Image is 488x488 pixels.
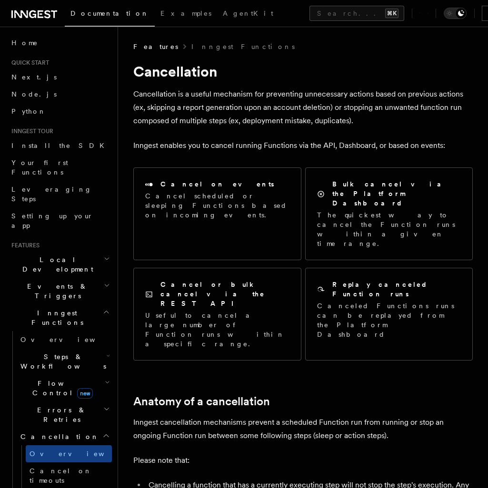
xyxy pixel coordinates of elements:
a: Cancel or bulk cancel via the REST APIUseful to cancel a large number of Function runs within a s... [133,268,301,361]
span: Documentation [70,10,149,17]
span: Steps & Workflows [17,352,106,371]
a: Next.js [8,68,112,86]
a: Inngest Functions [191,42,295,51]
h2: Cancel or bulk cancel via the REST API [160,280,289,308]
a: Examples [155,3,217,26]
a: Replay canceled Function runsCanceled Functions runs can be replayed from the Platform Dashboard [305,268,473,361]
span: Overview [30,450,128,458]
button: Flow Controlnew [17,375,112,401]
p: Cancellation is a useful mechanism for preventing unnecessary actions based on previous actions (... [133,88,473,127]
span: new [77,388,93,399]
p: Inngest enables you to cancel running Functions via the API, Dashboard, or based on events: [133,139,473,152]
button: Inngest Functions [8,304,112,331]
p: Canceled Functions runs can be replayed from the Platform Dashboard [317,301,461,339]
span: Errors & Retries [17,405,103,424]
span: Overview [20,336,119,343]
span: Next.js [11,73,57,81]
h2: Bulk cancel via the Platform Dashboard [332,179,461,208]
button: Search...⌘K [309,6,404,21]
a: Home [8,34,112,51]
a: Cancel on eventsCancel scheduled or sleeping Functions based on incoming events. [133,167,301,260]
a: Documentation [65,3,155,27]
p: Please note that: [133,454,473,467]
span: Install the SDK [11,142,110,149]
p: Useful to cancel a large number of Function runs within a specific range. [145,311,289,349]
p: Inngest cancellation mechanisms prevent a scheduled Function run from running or stop an ongoing ... [133,416,473,442]
span: Local Development [8,255,104,274]
h2: Replay canceled Function runs [332,280,461,299]
a: Leveraging Steps [8,181,112,207]
button: Local Development [8,251,112,278]
h1: Cancellation [133,63,473,80]
h2: Cancel on events [160,179,274,189]
a: Anatomy of a cancellation [133,395,270,408]
span: Home [11,38,38,48]
kbd: ⌘K [385,9,398,18]
button: Events & Triggers [8,278,112,304]
span: Features [8,242,40,249]
a: Setting up your app [8,207,112,234]
span: Node.js [11,90,57,98]
a: Bulk cancel via the Platform DashboardThe quickest way to cancel the Function runs within a given... [305,167,473,260]
button: Errors & Retries [17,401,112,428]
a: Overview [26,445,112,462]
a: Node.js [8,86,112,103]
span: Cancellation [17,432,99,441]
p: The quickest way to cancel the Function runs within a given time range. [317,210,461,248]
span: Inngest tour [8,127,53,135]
span: Quick start [8,59,49,67]
span: Leveraging Steps [11,185,92,203]
span: Events & Triggers [8,282,104,301]
span: AgentKit [223,10,273,17]
span: Features [133,42,178,51]
a: Install the SDK [8,137,112,154]
span: Your first Functions [11,159,68,176]
span: Python [11,107,46,115]
a: Python [8,103,112,120]
button: Cancellation [17,428,112,445]
span: Setting up your app [11,212,93,229]
span: Cancel on timeouts [30,467,92,484]
span: Examples [160,10,211,17]
button: Toggle dark mode [444,8,467,19]
button: Steps & Workflows [17,348,112,375]
a: AgentKit [217,3,279,26]
a: Your first Functions [8,154,112,181]
span: Inngest Functions [8,308,103,327]
span: Flow Control [17,379,105,398]
a: Overview [17,331,112,348]
p: Cancel scheduled or sleeping Functions based on incoming events. [145,191,289,220]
